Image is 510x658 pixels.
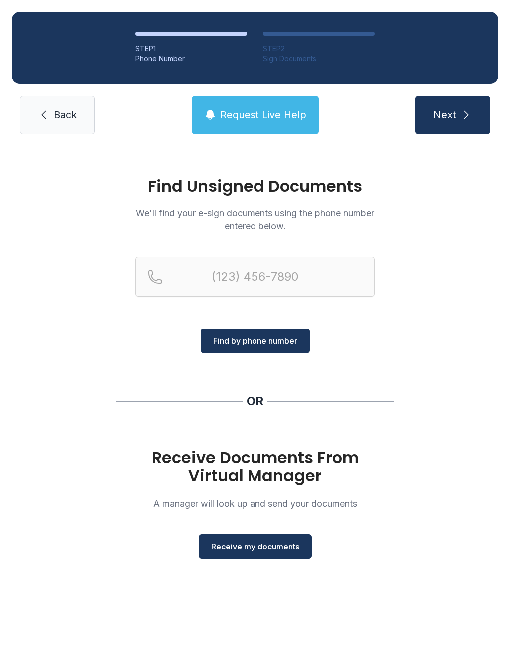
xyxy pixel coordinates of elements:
span: Request Live Help [220,108,306,122]
input: Reservation phone number [135,257,375,297]
span: Find by phone number [213,335,297,347]
span: Receive my documents [211,541,299,552]
p: We'll find your e-sign documents using the phone number entered below. [135,206,375,233]
span: Next [433,108,456,122]
div: STEP 1 [135,44,247,54]
h1: Receive Documents From Virtual Manager [135,449,375,485]
h1: Find Unsigned Documents [135,178,375,194]
div: STEP 2 [263,44,375,54]
p: A manager will look up and send your documents [135,497,375,510]
div: Sign Documents [263,54,375,64]
span: Back [54,108,77,122]
div: OR [247,393,263,409]
div: Phone Number [135,54,247,64]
